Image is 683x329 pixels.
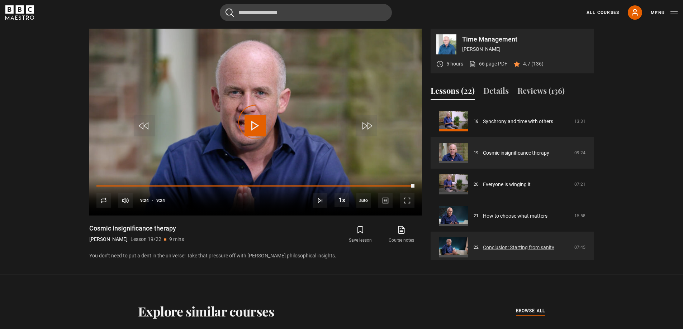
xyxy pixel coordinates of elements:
span: auto [356,193,371,208]
button: Mute [118,193,133,208]
h1: Cosmic insignificance therapy [89,224,184,233]
p: [PERSON_NAME] [89,236,128,243]
button: Save lesson [340,224,381,245]
button: Toggle navigation [651,9,678,16]
p: Time Management [462,36,588,43]
span: browse all [516,307,545,314]
a: 66 page PDF [469,60,507,68]
p: [PERSON_NAME] [462,45,588,53]
a: Synchrony and time with others [483,118,553,125]
a: How to choose what matters [483,212,547,220]
a: Cosmic insignificance therapy [483,149,549,157]
div: Current quality: 720p [356,193,371,208]
a: All Courses [587,9,619,16]
span: 9:24 [156,194,165,207]
p: You don’t need to put a dent in the universe! Take that pressure off with [PERSON_NAME] philosoph... [89,252,422,260]
a: Everyone is winging it [483,181,531,188]
button: Fullscreen [400,193,414,208]
p: 5 hours [446,60,463,68]
div: Progress Bar [96,185,414,187]
a: browse all [516,307,545,315]
button: Details [483,85,509,100]
button: Next Lesson [313,193,327,208]
p: 9 mins [169,236,184,243]
span: 9:24 [140,194,149,207]
a: Course notes [381,224,422,245]
button: Replay [96,193,111,208]
button: Submit the search query [226,8,234,17]
h2: Explore similar courses [138,304,275,319]
span: - [152,198,153,203]
a: Conclusion: Starting from sanity [483,244,554,251]
button: Reviews (136) [517,85,565,100]
input: Search [220,4,392,21]
button: Lessons (22) [431,85,475,100]
svg: BBC Maestro [5,5,34,20]
video-js: Video Player [89,29,422,216]
p: 4.7 (136) [523,60,544,68]
button: Playback Rate [335,193,349,207]
button: Captions [378,193,393,208]
p: Lesson 19/22 [131,236,161,243]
